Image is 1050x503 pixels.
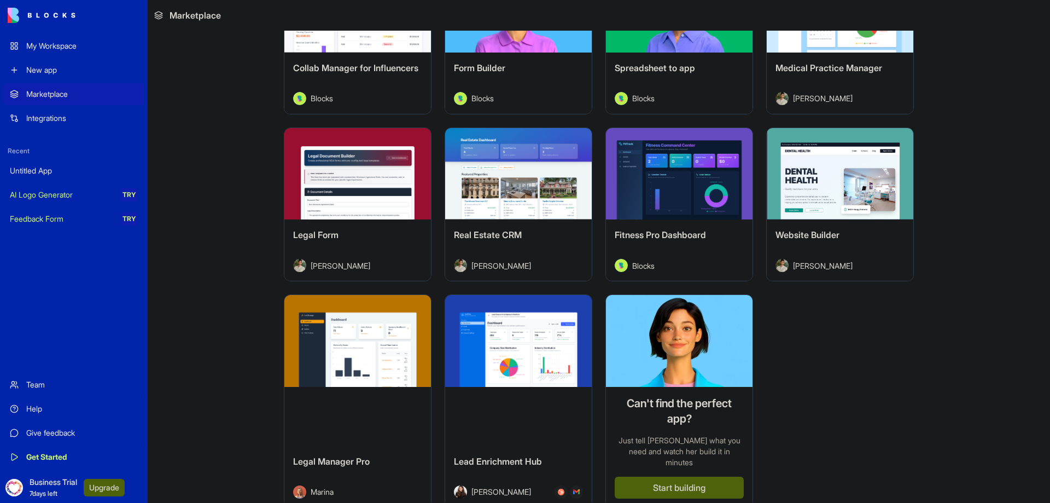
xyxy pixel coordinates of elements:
[632,92,655,104] span: Blocks
[615,477,744,499] button: Start building
[170,9,221,22] span: Marketplace
[775,259,789,272] img: Avatar
[293,62,418,73] span: Collab Manager for Influencers
[26,89,138,100] div: Marketplace
[615,259,628,272] img: Avatar
[26,403,138,414] div: Help
[615,62,695,73] span: Spreadsheet to app
[793,92,853,104] span: [PERSON_NAME]
[454,456,542,467] span: Lead Enrichment Hub
[293,485,306,499] img: Avatar
[3,398,144,420] a: Help
[5,479,23,496] img: ACg8ocI6H0wueTt1qK6_Vd2LU-wHD5GR2LAjXgf02UmiYAosSMiei0ku=s96-c
[8,8,75,23] img: logo
[471,260,531,271] span: [PERSON_NAME]
[293,92,306,105] img: Avatar
[454,485,467,499] img: Avatar
[632,260,655,271] span: Blocks
[26,427,138,438] div: Give feedback
[3,107,144,129] a: Integrations
[573,489,580,495] img: Gmail_trouth.svg
[293,229,339,240] span: Legal Form
[775,229,839,240] span: Website Builder
[3,147,144,155] span: Recent
[605,128,753,282] a: Fitness Pro DashboardAvatarBlocks
[3,446,144,468] a: Get Started
[3,208,144,230] a: Feedback FormTRY
[3,374,144,396] a: Team
[26,452,138,462] div: Get Started
[10,213,113,224] div: Feedback Form
[26,65,138,76] div: New app
[293,259,306,272] img: Avatar
[775,62,882,73] span: Medical Practice Manager
[30,477,77,499] span: Business Trial
[471,92,494,104] span: Blocks
[293,456,370,467] span: Legal Manager Pro
[26,379,138,390] div: Team
[615,92,628,105] img: Avatar
[3,35,144,57] a: My Workspace
[3,83,144,105] a: Marketplace
[615,229,706,240] span: Fitness Pro Dashboard
[3,160,144,182] a: Untitled App
[10,189,113,200] div: AI Logo Generator
[311,260,370,271] span: [PERSON_NAME]
[30,489,57,498] span: 7 days left
[3,59,144,81] a: New app
[606,295,752,387] img: Ella AI assistant
[26,41,138,51] div: My Workspace
[615,435,744,468] div: Just tell [PERSON_NAME] what you need and watch her build it in minutes
[10,165,138,176] div: Untitled App
[445,128,592,282] a: Real Estate CRMAvatar[PERSON_NAME]
[311,486,334,498] span: Marina
[454,259,467,272] img: Avatar
[793,260,853,271] span: [PERSON_NAME]
[26,113,138,124] div: Integrations
[454,62,505,73] span: Form Builder
[615,396,744,426] h4: Can't find the perfect app?
[3,422,144,444] a: Give feedback
[454,229,522,240] span: Real Estate CRM
[775,92,789,105] img: Avatar
[311,92,333,104] span: Blocks
[558,489,564,495] img: Hubspot_zz4hgj.svg
[766,128,914,282] a: Website BuilderAvatar[PERSON_NAME]
[120,188,138,201] div: TRY
[120,212,138,226] div: TRY
[471,486,531,498] span: [PERSON_NAME]
[84,479,125,496] button: Upgrade
[3,184,144,206] a: AI Logo GeneratorTRY
[284,128,431,282] a: Legal FormAvatar[PERSON_NAME]
[454,92,467,105] img: Avatar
